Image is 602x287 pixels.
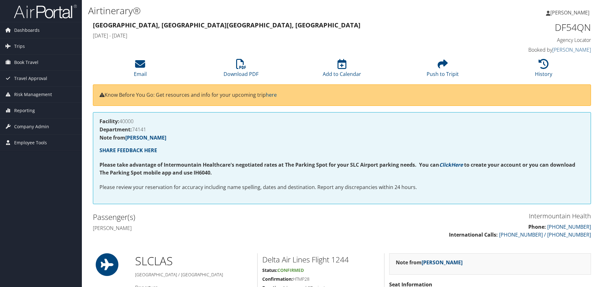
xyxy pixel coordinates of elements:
strong: Phone: [528,223,546,230]
strong: Note from [99,134,166,141]
h5: [GEOGRAPHIC_DATA] / [GEOGRAPHIC_DATA] [135,272,253,278]
h4: Agency Locator [474,37,591,43]
span: Reporting [14,103,35,118]
span: Company Admin [14,119,49,135]
a: SHARE FEEDBACK HERE [99,147,157,154]
a: [PERSON_NAME] [125,134,166,141]
h4: Booked by [474,46,591,53]
h5: HTMP28 [262,276,379,282]
a: [PERSON_NAME] [422,259,463,266]
h1: SLC LAS [135,253,253,269]
a: [PHONE_NUMBER] / [PHONE_NUMBER] [499,231,591,238]
strong: Status: [262,267,277,273]
strong: Confirmation: [262,276,293,282]
span: Dashboards [14,22,40,38]
a: Download PDF [224,62,258,77]
a: [PERSON_NAME] [552,46,591,53]
strong: Please take advantage of Intermountain Healthcare's negotiated rates at The Parking Spot for your... [99,161,439,168]
span: Confirmed [277,267,304,273]
p: Please review your reservation for accuracy including name spelling, dates and destination. Repor... [99,183,584,192]
h4: [PERSON_NAME] [93,225,337,232]
h1: DF54QN [474,21,591,34]
strong: Note from [396,259,463,266]
h3: Intermountain Health [347,212,591,221]
h4: [DATE] - [DATE] [93,32,464,39]
span: Trips [14,38,25,54]
a: Add to Calendar [323,62,361,77]
a: Click [439,161,451,168]
a: History [535,62,552,77]
span: Book Travel [14,55,38,70]
span: Risk Management [14,87,52,102]
a: [PERSON_NAME] [546,3,596,22]
h2: Delta Air Lines Flight 1244 [262,254,379,265]
h2: Passenger(s) [93,212,337,222]
a: [PHONE_NUMBER] [547,223,591,230]
span: [PERSON_NAME] [550,9,589,16]
strong: [GEOGRAPHIC_DATA], [GEOGRAPHIC_DATA] [GEOGRAPHIC_DATA], [GEOGRAPHIC_DATA] [93,21,361,29]
strong: Department: [99,126,132,133]
span: Employee Tools [14,135,47,151]
a: Push to Tripit [427,62,459,77]
h4: 40000 [99,119,584,124]
strong: Facility: [99,118,119,125]
strong: International Calls: [449,231,498,238]
img: airportal-logo.png [14,4,77,19]
a: Here [451,161,463,168]
a: Email [134,62,147,77]
h1: Airtinerary® [88,4,427,17]
a: here [266,91,277,98]
span: Travel Approval [14,71,47,86]
p: Know Before You Go: Get resources and info for your upcoming trip [99,91,584,99]
h4: 74141 [99,127,584,132]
